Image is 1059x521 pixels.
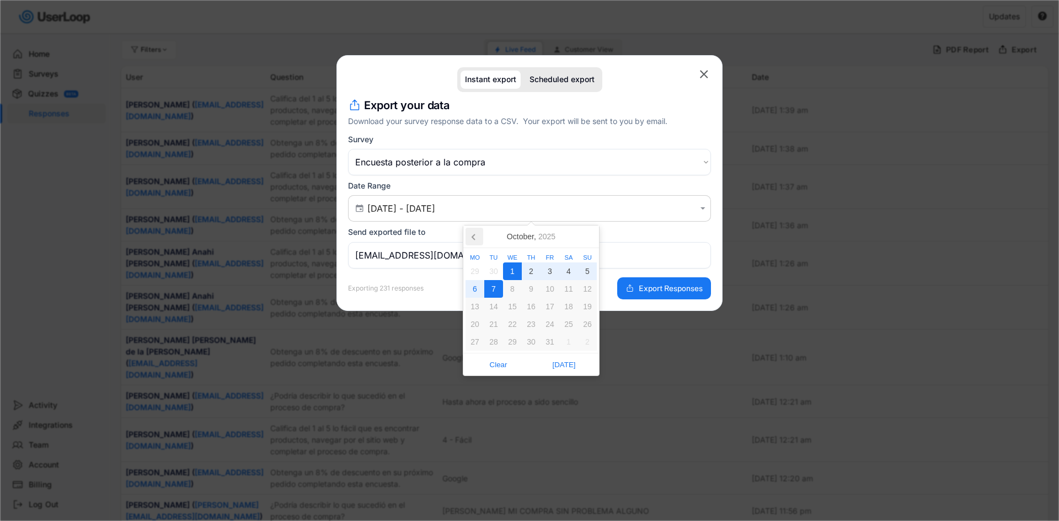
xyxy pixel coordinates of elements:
text:  [356,203,363,213]
div: Exporting 231 responses [348,285,424,292]
div: 29 [503,333,522,351]
div: Send exported file to [348,227,425,237]
text:  [700,67,708,81]
div: 24 [541,315,559,333]
button:  [697,67,711,81]
div: Survey [348,135,373,144]
input: Air Date/Time Picker [367,203,695,214]
div: 21 [484,315,503,333]
div: 25 [559,315,578,333]
div: 12 [578,280,597,298]
div: 8 [503,280,522,298]
div: Date Range [348,181,391,191]
div: Mo [466,255,484,261]
div: 31 [541,333,559,351]
i: 2025 [538,233,555,240]
div: Download your survey response data to a CSV. Your export will be sent to you by email. [348,115,711,127]
span: Clear [469,356,528,373]
div: 23 [522,315,541,333]
div: 3 [541,262,559,280]
div: October, [502,228,560,245]
div: 19 [578,298,597,315]
div: 1 [559,333,578,351]
button: Export Responses [617,277,711,299]
div: Tu [484,255,503,261]
div: Instant export [465,75,516,84]
h4: Export your data [364,98,450,113]
div: 28 [484,333,503,351]
div: 1 [503,262,522,280]
div: We [503,255,522,261]
div: 26 [578,315,597,333]
div: 30 [522,333,541,351]
div: 9 [522,280,541,298]
div: 10 [541,280,559,298]
button: [DATE] [531,356,597,373]
span: Export Responses [639,284,703,292]
div: Th [522,255,541,261]
div: Fr [541,255,559,261]
div: 17 [541,298,559,315]
button: Clear [466,356,531,373]
div: 7 [484,280,503,298]
div: 2 [578,333,597,351]
div: 16 [522,298,541,315]
div: 20 [466,315,484,333]
span: [DATE] [534,356,593,373]
div: Su [578,255,597,261]
div: 30 [484,262,503,280]
div: 5 [578,262,597,280]
button:  [698,204,708,213]
div: 13 [466,298,484,315]
div: Sa [559,255,578,261]
div: 4 [559,262,578,280]
div: 27 [466,333,484,351]
div: 29 [466,262,484,280]
div: 6 [466,280,484,298]
div: 22 [503,315,522,333]
div: 11 [559,280,578,298]
text:  [700,203,705,213]
button:  [354,203,365,213]
div: 15 [503,298,522,315]
div: Scheduled export [529,75,595,84]
div: 14 [484,298,503,315]
div: 18 [559,298,578,315]
div: 2 [522,262,541,280]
